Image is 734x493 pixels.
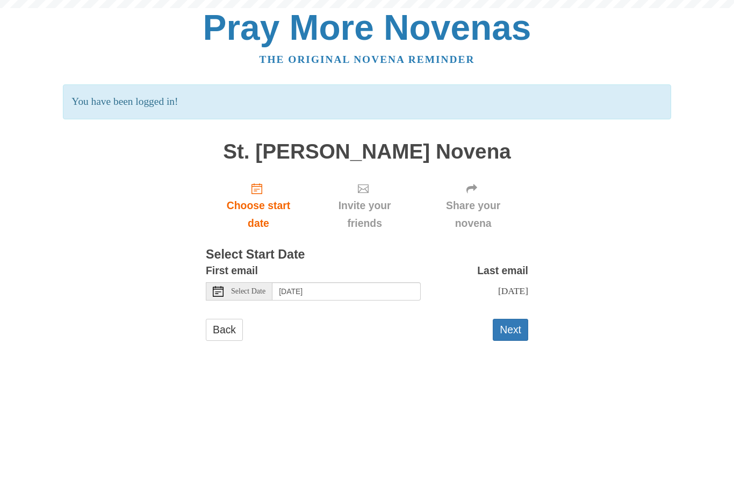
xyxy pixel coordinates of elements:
[206,262,258,280] label: First email
[231,288,265,295] span: Select Date
[477,262,528,280] label: Last email
[203,8,531,47] a: Pray More Novenas
[206,248,528,262] h3: Select Start Date
[63,84,671,119] p: You have been logged in!
[260,54,475,65] a: The original novena reminder
[498,285,528,296] span: [DATE]
[311,174,418,238] div: Click "Next" to confirm your start date first.
[429,197,517,232] span: Share your novena
[322,197,407,232] span: Invite your friends
[206,319,243,341] a: Back
[493,319,528,341] button: Next
[418,174,528,238] div: Click "Next" to confirm your start date first.
[217,197,300,232] span: Choose start date
[206,140,528,163] h1: St. [PERSON_NAME] Novena
[206,174,311,238] a: Choose start date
